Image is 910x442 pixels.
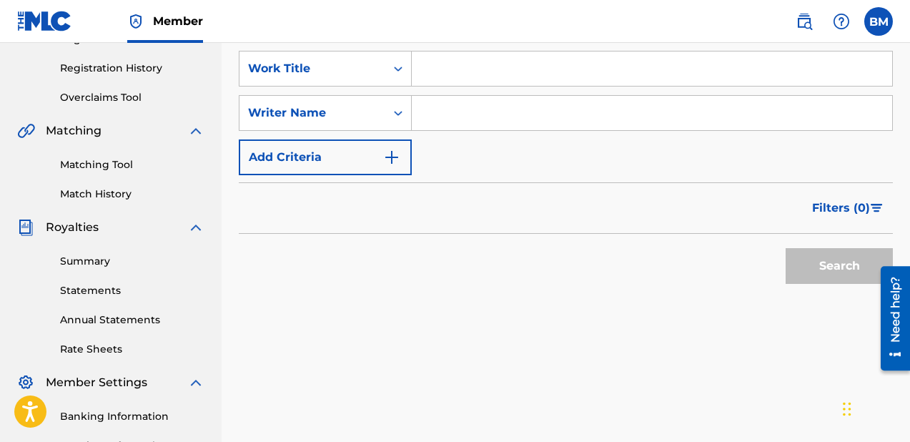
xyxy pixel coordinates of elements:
[187,374,204,391] img: expand
[46,219,99,236] span: Royalties
[46,374,147,391] span: Member Settings
[248,60,377,77] div: Work Title
[127,13,144,30] img: Top Rightsholder
[843,388,851,431] div: Drag
[60,313,204,328] a: Annual Statements
[17,11,72,31] img: MLC Logo
[827,7,856,36] div: Help
[870,261,910,376] iframe: Resource Center
[60,187,204,202] a: Match History
[796,13,813,30] img: search
[248,104,377,122] div: Writer Name
[60,61,204,76] a: Registration History
[239,139,412,175] button: Add Criteria
[17,374,34,391] img: Member Settings
[239,51,893,291] form: Search Form
[187,219,204,236] img: expand
[871,204,883,212] img: filter
[153,13,203,29] span: Member
[17,122,35,139] img: Matching
[790,7,818,36] a: Public Search
[60,342,204,357] a: Rate Sheets
[60,254,204,269] a: Summary
[864,7,893,36] div: User Menu
[60,90,204,105] a: Overclaims Tool
[383,149,400,166] img: 9d2ae6d4665cec9f34b9.svg
[839,373,910,442] iframe: Chat Widget
[812,200,870,217] span: Filters ( 0 )
[833,13,850,30] img: help
[17,219,34,236] img: Royalties
[60,157,204,172] a: Matching Tool
[60,283,204,298] a: Statements
[803,190,893,226] button: Filters (0)
[187,122,204,139] img: expand
[60,409,204,424] a: Banking Information
[46,122,102,139] span: Matching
